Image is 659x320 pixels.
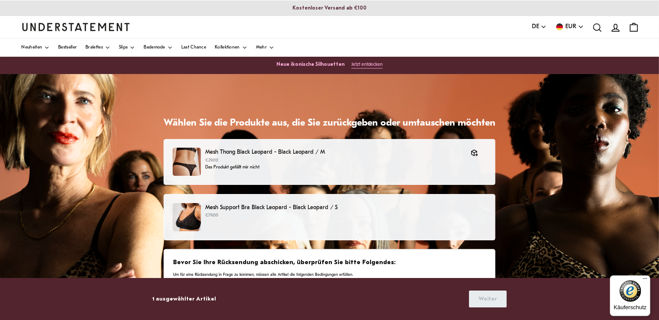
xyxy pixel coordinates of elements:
[164,117,495,130] h1: Wählen Sie die Produkte aus, die Sie zurückgeben oder umtauschen möchten
[85,39,110,57] a: Bralettes
[566,22,577,32] span: EUR
[205,203,486,212] p: Mesh Support Bra Black Leopard - Black Leopard / S
[205,157,462,164] p: €29.00
[22,45,43,50] span: Neuheiten
[85,45,103,50] span: Bralettes
[532,22,547,32] button: DE
[215,45,240,50] span: Kollektionen
[58,45,77,50] span: Bestseller
[22,39,50,57] a: Neuheiten
[144,45,165,50] span: Bademode
[181,39,206,57] a: Last Chance
[58,39,77,57] a: Bestseller
[173,272,486,278] p: Um für eine Rücksendung in Frage zu kommen, müssen alle Artikel die folgenden Bedingungen erfüllen.
[144,39,172,57] a: Bademode
[9,59,650,71] a: Neue ikonische Silhouetten Jetzt entdecken
[181,45,206,50] span: Last Chance
[276,62,344,67] strong: Neue ikonische Silhouetten
[152,294,216,304] p: 1 ausgewählter Artikel
[205,148,462,157] p: Mesh Thong Black Leopard - Black Leopard / M
[256,45,267,50] span: Mehr
[119,45,128,50] span: Slips
[119,39,135,57] a: Slips
[479,291,497,307] span: Weiter
[351,62,383,68] p: Jetzt entdecken
[173,148,201,176] img: mesh-thong-black-leopard-2.jpg
[610,275,650,316] button: Trusted Shops GütesiegelKäuferschutz
[532,22,539,32] span: DE
[205,164,462,171] p: Das Produkt gefällt mir nicht
[469,291,507,307] button: Weiter
[22,23,130,31] a: Understatement Homepage
[215,39,247,57] a: Kollektionen
[205,212,486,219] p: €79.00
[555,22,584,32] button: EUR
[256,39,274,57] a: Mehr
[173,203,201,231] img: mesh-support-plus-black-leopard-393.jpg
[610,304,650,310] p: Käuferschutz
[173,259,486,267] h3: Bevor Sie Ihre Rücksendung abschicken, überprüfen Sie bitte Folgendes:
[620,280,641,302] img: Trusted Shops Gütesiegel
[640,275,650,286] button: Menü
